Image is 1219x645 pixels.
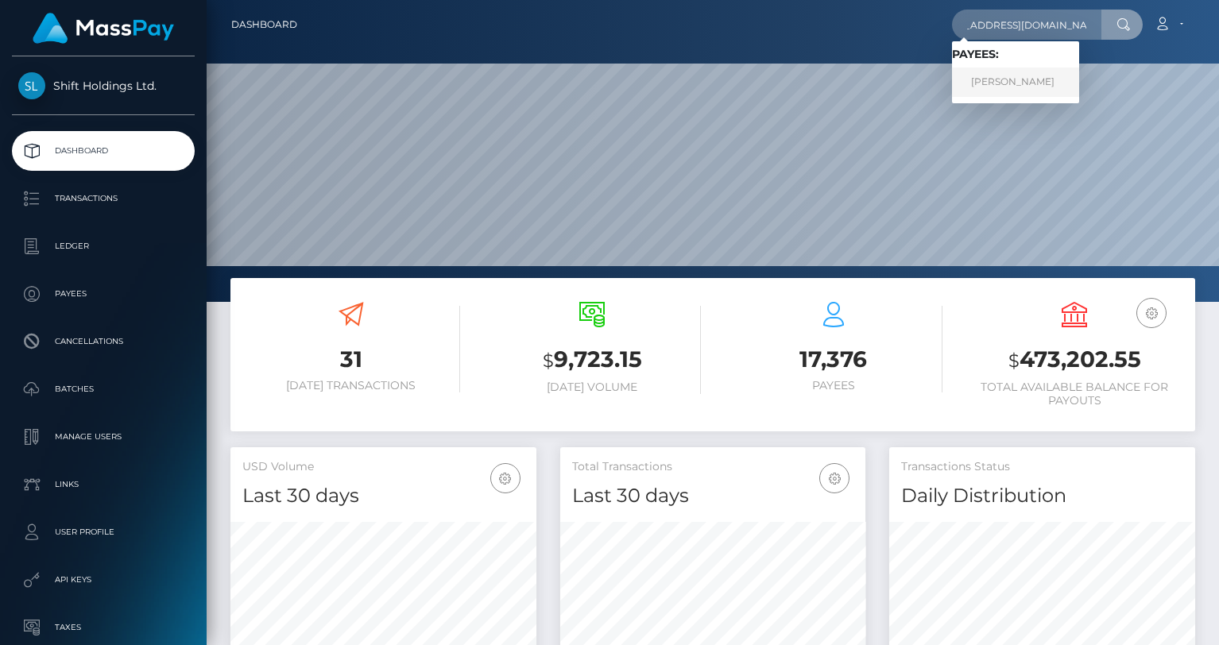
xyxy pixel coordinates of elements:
[18,568,188,592] p: API Keys
[901,482,1183,510] h4: Daily Distribution
[543,350,554,372] small: $
[18,425,188,449] p: Manage Users
[18,377,188,401] p: Batches
[18,139,188,163] p: Dashboard
[242,459,524,475] h5: USD Volume
[901,459,1183,475] h5: Transactions Status
[12,131,195,171] a: Dashboard
[18,473,188,496] p: Links
[12,274,195,314] a: Payees
[484,344,702,377] h3: 9,723.15
[242,344,460,375] h3: 31
[12,322,195,361] a: Cancellations
[231,8,297,41] a: Dashboard
[18,187,188,210] p: Transactions
[242,379,460,392] h6: [DATE] Transactions
[12,79,195,93] span: Shift Holdings Ltd.
[952,10,1101,40] input: Search...
[18,330,188,353] p: Cancellations
[725,344,942,375] h3: 17,376
[18,72,45,99] img: Shift Holdings Ltd.
[12,226,195,266] a: Ledger
[12,560,195,600] a: API Keys
[1008,350,1020,372] small: $
[572,482,854,510] h4: Last 30 days
[12,179,195,218] a: Transactions
[18,520,188,544] p: User Profile
[18,616,188,639] p: Taxes
[33,13,174,44] img: MassPay Logo
[572,459,854,475] h5: Total Transactions
[12,369,195,409] a: Batches
[966,380,1184,407] h6: Total Available Balance for Payouts
[18,282,188,306] p: Payees
[484,380,702,394] h6: [DATE] Volume
[725,379,942,392] h6: Payees
[952,68,1079,97] a: [PERSON_NAME]
[966,344,1184,377] h3: 473,202.55
[18,234,188,258] p: Ledger
[12,465,195,504] a: Links
[12,512,195,552] a: User Profile
[12,417,195,457] a: Manage Users
[242,482,524,510] h4: Last 30 days
[952,48,1079,61] h6: Payees:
